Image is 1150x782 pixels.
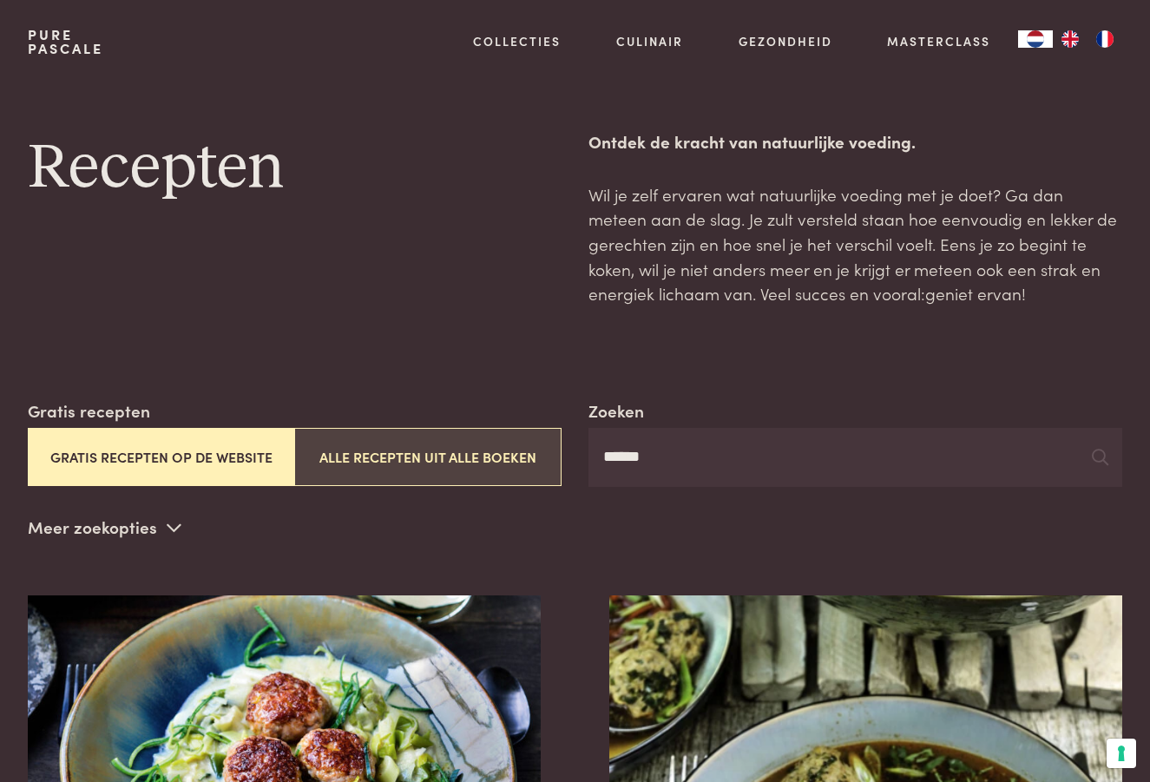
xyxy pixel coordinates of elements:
[1018,30,1053,48] a: NL
[588,129,916,153] strong: Ontdek de kracht van natuurlijke voeding.
[588,182,1122,306] p: Wil je zelf ervaren wat natuurlijke voeding met je doet? Ga dan meteen aan de slag. Je zult verst...
[588,398,644,424] label: Zoeken
[616,32,683,50] a: Culinair
[28,428,294,486] button: Gratis recepten op de website
[1053,30,1088,48] a: EN
[28,28,103,56] a: PurePascale
[294,428,561,486] button: Alle recepten uit alle boeken
[1088,30,1122,48] a: FR
[887,32,990,50] a: Masterclass
[28,515,181,541] p: Meer zoekopties
[28,398,150,424] label: Gratis recepten
[28,129,562,207] h1: Recepten
[473,32,561,50] a: Collecties
[1107,739,1136,768] button: Uw voorkeuren voor toestemming voor trackingtechnologieën
[1053,30,1122,48] ul: Language list
[1018,30,1122,48] aside: Language selected: Nederlands
[739,32,832,50] a: Gezondheid
[1018,30,1053,48] div: Language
